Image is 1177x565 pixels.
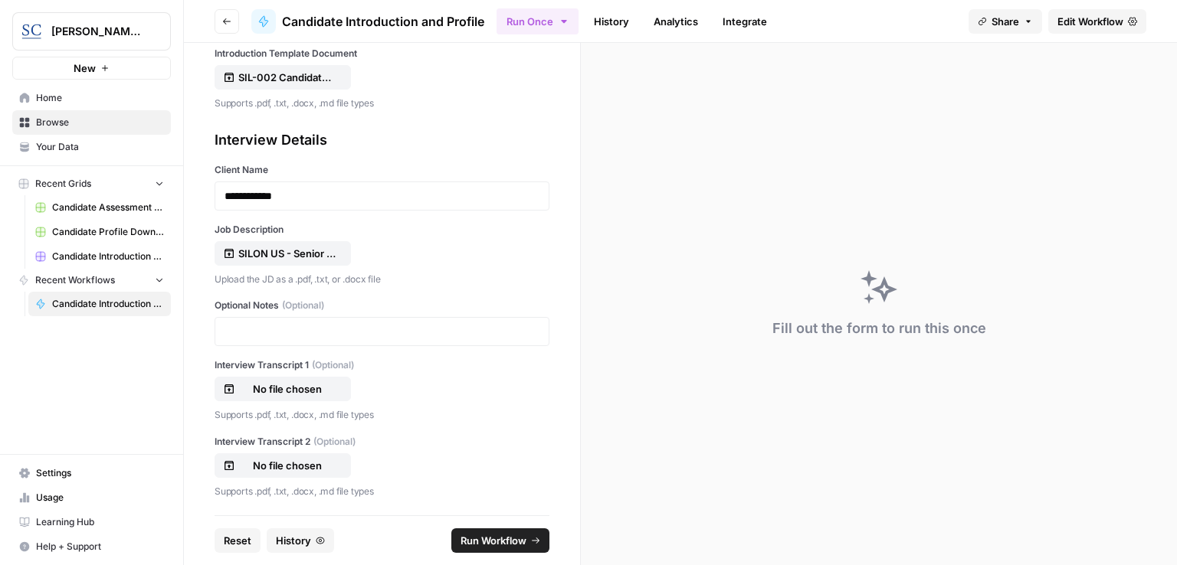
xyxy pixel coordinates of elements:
[772,318,986,339] div: Fill out the form to run this once
[12,12,171,51] button: Workspace: Stanton Chase Nashville
[52,225,164,239] span: Candidate Profile Download Sheet
[28,220,171,244] a: Candidate Profile Download Sheet
[74,60,96,76] span: New
[12,57,171,80] button: New
[36,491,164,505] span: Usage
[18,18,45,45] img: Stanton Chase Nashville Logo
[36,466,164,480] span: Settings
[35,273,115,287] span: Recent Workflows
[267,528,334,553] button: History
[52,250,164,263] span: Candidate Introduction Download Sheet
[1048,9,1146,34] a: Edit Workflow
[36,116,164,129] span: Browse
[215,65,351,90] button: SIL-002 Candidate Introduction Template.docx
[992,14,1019,29] span: Share
[215,358,549,372] label: Interview Transcript 1
[215,377,351,401] button: No file chosen
[644,9,707,34] a: Analytics
[12,135,171,159] a: Your Data
[224,533,251,548] span: Reset
[51,24,144,39] span: [PERSON_NAME] [GEOGRAPHIC_DATA]
[215,528,261,553] button: Reset
[215,453,351,478] button: No file chosen
[36,540,164,554] span: Help + Support
[238,381,336,397] p: No file chosen
[12,485,171,510] a: Usage
[238,70,336,85] p: SIL-002 Candidate Introduction Template.docx
[238,246,336,261] p: SILON US - Senior Sales Manager Recruitment Profile.pdf
[282,299,324,312] span: (Optional)
[36,140,164,154] span: Your Data
[282,12,484,31] span: Candidate Introduction and Profile
[215,299,549,312] label: Optional Notes
[238,458,336,473] p: No file chosen
[215,435,549,449] label: Interview Transcript 2
[35,177,91,191] span: Recent Grids
[451,528,549,553] button: Run Workflow
[1057,14,1123,29] span: Edit Workflow
[969,9,1042,34] button: Share
[215,223,549,237] label: Job Description
[312,358,354,372] span: (Optional)
[52,201,164,214] span: Candidate Assessment Download Sheet
[251,9,484,34] a: Candidate Introduction and Profile
[497,8,579,34] button: Run Once
[28,244,171,269] a: Candidate Introduction Download Sheet
[28,195,171,220] a: Candidate Assessment Download Sheet
[713,9,776,34] a: Integrate
[461,533,526,548] span: Run Workflow
[215,484,549,499] p: Supports .pdf, .txt, .docx, .md file types
[215,163,549,177] label: Client Name
[12,461,171,485] a: Settings
[215,272,549,287] p: Upload the JD as a .pdf, .txt, or .docx file
[12,86,171,110] a: Home
[28,292,171,316] a: Candidate Introduction and Profile
[215,96,549,111] p: Supports .pdf, .txt, .docx, .md file types
[215,47,549,60] label: Introduction Template Document
[215,129,549,151] div: Interview Details
[36,515,164,529] span: Learning Hub
[12,510,171,534] a: Learning Hub
[36,91,164,105] span: Home
[12,172,171,195] button: Recent Grids
[12,110,171,135] a: Browse
[215,241,351,266] button: SILON US - Senior Sales Manager Recruitment Profile.pdf
[313,435,356,449] span: (Optional)
[12,269,171,292] button: Recent Workflows
[215,407,549,423] p: Supports .pdf, .txt, .docx, .md file types
[276,533,311,548] span: History
[12,534,171,559] button: Help + Support
[52,297,164,311] span: Candidate Introduction and Profile
[585,9,638,34] a: History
